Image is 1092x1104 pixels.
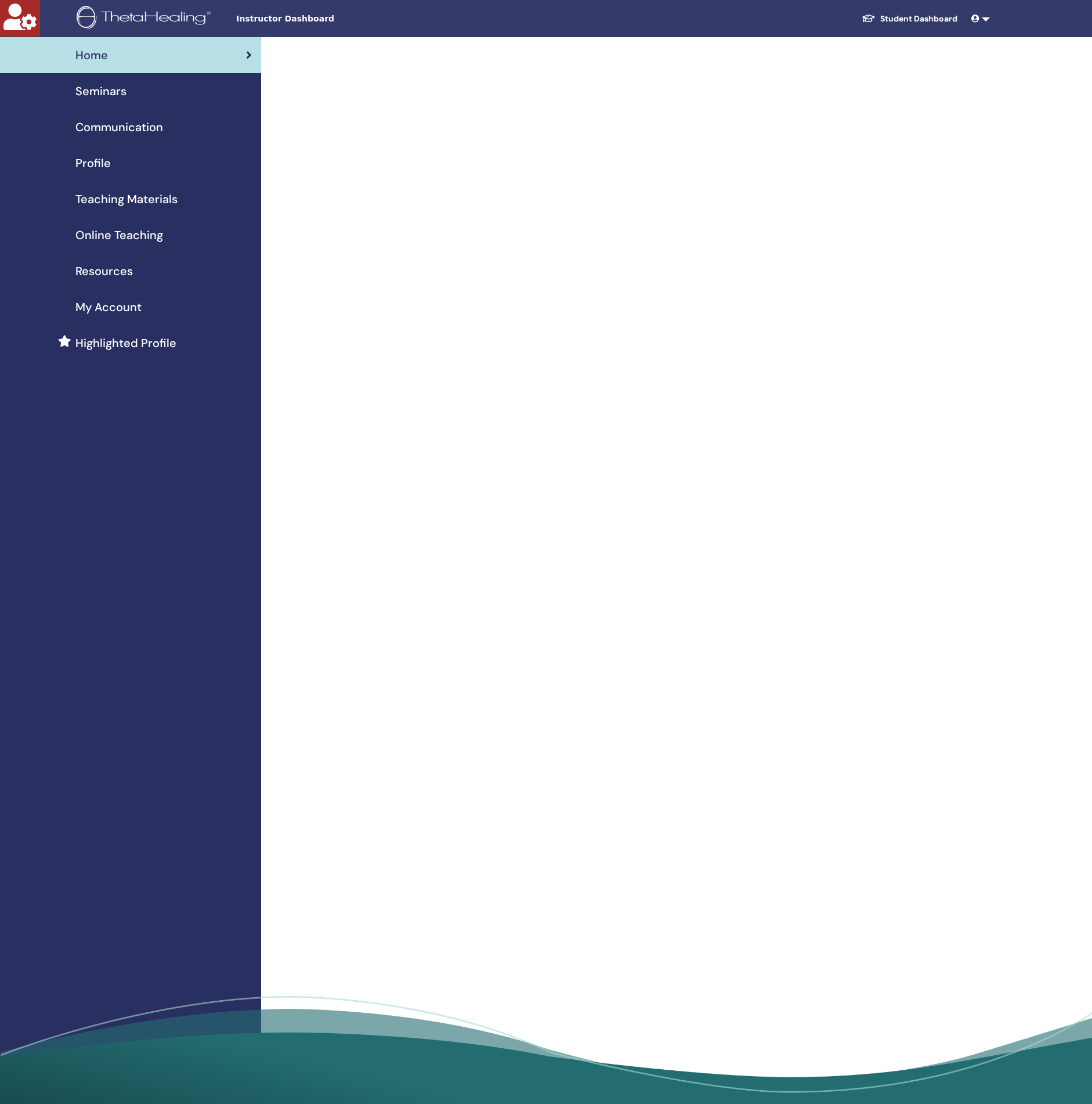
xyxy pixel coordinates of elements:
[75,298,142,316] span: My Account
[77,6,215,32] img: logo.png
[236,13,410,25] span: Instructor Dashboard
[75,154,111,172] span: Profile
[75,118,163,136] span: Communication
[75,226,163,244] span: Online Teaching
[75,334,176,352] span: Highlighted Profile
[852,8,967,30] a: Student Dashboard
[862,13,876,23] img: graduation-cap-white.svg
[75,46,108,64] span: Home
[75,82,126,100] span: Seminars
[75,262,133,280] span: Resources
[75,190,178,208] span: Teaching Materials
